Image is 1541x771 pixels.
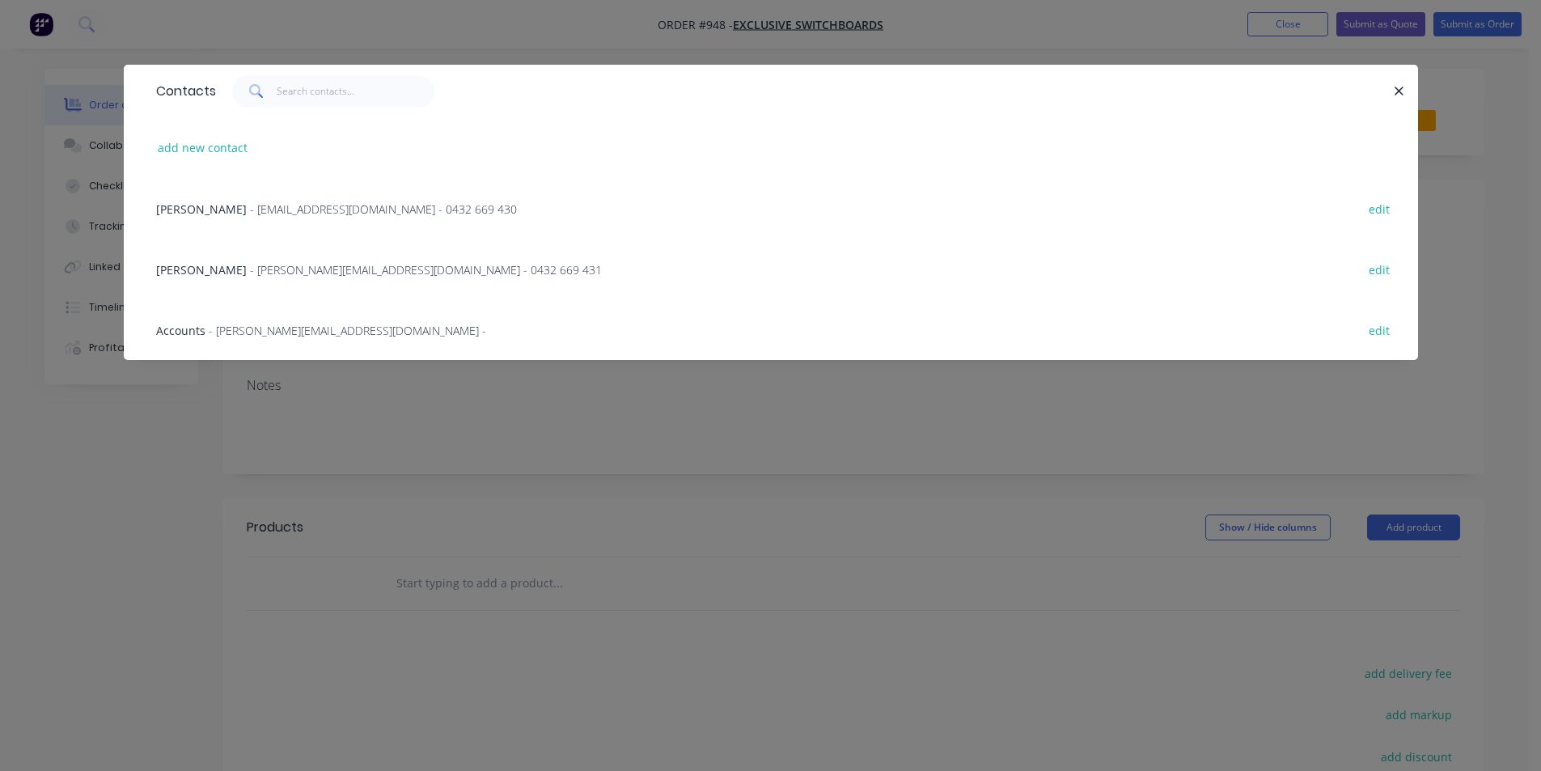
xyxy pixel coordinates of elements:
button: edit [1361,319,1399,341]
span: [PERSON_NAME] [156,201,247,217]
input: Search contacts... [277,75,434,108]
div: Contacts [148,66,216,117]
button: edit [1361,197,1399,219]
span: Accounts [156,323,205,338]
span: [PERSON_NAME] [156,262,247,277]
span: - [PERSON_NAME][EMAIL_ADDRESS][DOMAIN_NAME] - 0432 669 431 [250,262,602,277]
span: - [PERSON_NAME][EMAIL_ADDRESS][DOMAIN_NAME] - [209,323,486,338]
button: edit [1361,258,1399,280]
button: add new contact [150,137,256,159]
span: - [EMAIL_ADDRESS][DOMAIN_NAME] - 0432 669 430 [250,201,517,217]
